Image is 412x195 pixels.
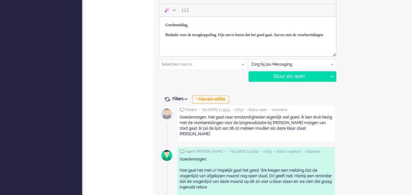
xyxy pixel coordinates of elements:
span: • Status opgelost [274,149,301,154]
span: • 17047 [233,108,244,112]
span: • 17033 [261,149,272,154]
img: avatar [159,147,175,163]
img: avatar [159,105,175,122]
span: • Status open [246,108,267,112]
iframe: Rich Text Area [159,17,336,50]
div: Goedemorgen, Het gaat naar omstandigheden eigenlijk wel goed. Ik ben druk bezig met de voorbereid... [180,115,332,137]
span: • uitgaand [304,149,320,154]
span: Filters [172,97,190,101]
img: ic_chat_grey.svg [180,108,185,112]
span: Patiënt [186,108,197,112]
div: Resize [330,50,336,56]
span: • Tijd [DATE] 11:52:50 [227,149,259,154]
button: AI [161,5,178,16]
span: • Tijd [DATE] 11:55:54 [199,108,230,112]
button: 111 [178,5,192,16]
img: ic_chat_grey.svg [180,149,185,154]
span: Agent [PERSON_NAME] • [186,149,225,154]
div: + Nieuwe notitie [192,96,229,103]
span: 111 [181,8,189,13]
div: Stuur als open [249,72,328,81]
span: • inkomend [270,108,287,112]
